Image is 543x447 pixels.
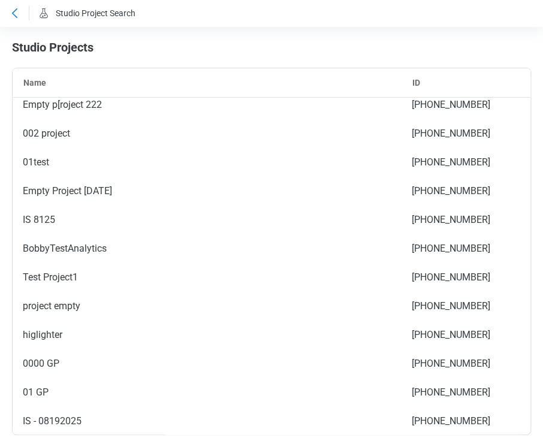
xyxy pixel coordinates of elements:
div: [PHONE_NUMBER] [402,119,521,148]
div: 01test [13,148,402,177]
div: [PHONE_NUMBER] [402,263,521,292]
div: [PHONE_NUMBER] [402,378,521,407]
div: [PHONE_NUMBER] [402,321,521,349]
div: IS - 08192025 [13,407,402,436]
div: 002 project [13,119,402,148]
div: IS 8125 [13,206,402,234]
div: higlighter [13,321,402,349]
div: [PHONE_NUMBER] [402,177,521,206]
div: Empty Project [DATE] [13,177,402,206]
span: Name [23,78,46,87]
div: [PHONE_NUMBER] [402,148,521,177]
div: BobbyTestAnalytics [13,234,402,263]
div: [PHONE_NUMBER] [402,407,521,436]
div: [PHONE_NUMBER] [402,90,521,119]
div: [PHONE_NUMBER] [402,206,521,234]
div: [PHONE_NUMBER] [402,349,521,378]
div: Test Project1 [13,263,402,292]
div: [PHONE_NUMBER] [402,234,521,263]
span: ID [412,78,420,87]
span: Studio Project Search [56,8,135,18]
div: 0000 GP [13,349,402,378]
div: project empty [13,292,402,321]
div: [PHONE_NUMBER] [402,292,521,321]
div: Empty p[roject 222 [13,90,402,119]
div: 01 GP [13,378,402,407]
span: Studio Projects [12,40,93,55]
